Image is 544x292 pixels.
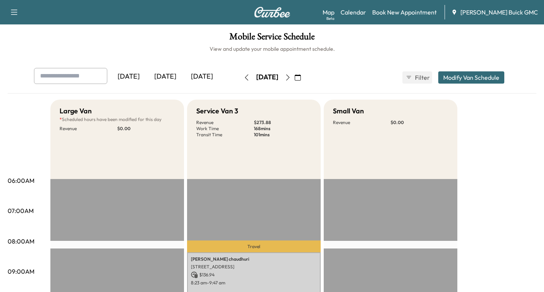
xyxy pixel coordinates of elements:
[438,71,504,84] button: Modify Van Schedule
[8,32,536,45] h1: Mobile Service Schedule
[60,106,92,116] h5: Large Van
[8,45,536,53] h6: View and update your mobile appointment schedule.
[391,119,448,126] p: $ 0.00
[254,126,312,132] p: 168 mins
[196,106,238,116] h5: Service Van 3
[372,8,437,17] a: Book New Appointment
[256,73,278,82] div: [DATE]
[402,71,432,84] button: Filter
[60,116,175,123] p: Scheduled hours have been modified for this day
[191,280,317,286] p: 8:23 am - 9:47 am
[60,126,117,132] p: Revenue
[460,8,538,17] span: [PERSON_NAME] Buick GMC
[196,126,254,132] p: Work Time
[254,132,312,138] p: 101 mins
[196,119,254,126] p: Revenue
[333,119,391,126] p: Revenue
[110,68,147,86] div: [DATE]
[333,106,364,116] h5: Small Van
[415,73,429,82] span: Filter
[191,256,317,262] p: [PERSON_NAME] chaudhuri
[184,68,220,86] div: [DATE]
[341,8,366,17] a: Calendar
[8,206,34,215] p: 07:00AM
[8,267,34,276] p: 09:00AM
[191,264,317,270] p: [STREET_ADDRESS]
[117,126,175,132] p: $ 0.00
[8,176,34,185] p: 06:00AM
[191,271,317,278] p: $ 136.94
[8,237,34,246] p: 08:00AM
[254,119,312,126] p: $ 273.88
[254,7,291,18] img: Curbee Logo
[187,240,321,252] p: Travel
[196,132,254,138] p: Transit Time
[323,8,334,17] a: MapBeta
[326,16,334,21] div: Beta
[147,68,184,86] div: [DATE]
